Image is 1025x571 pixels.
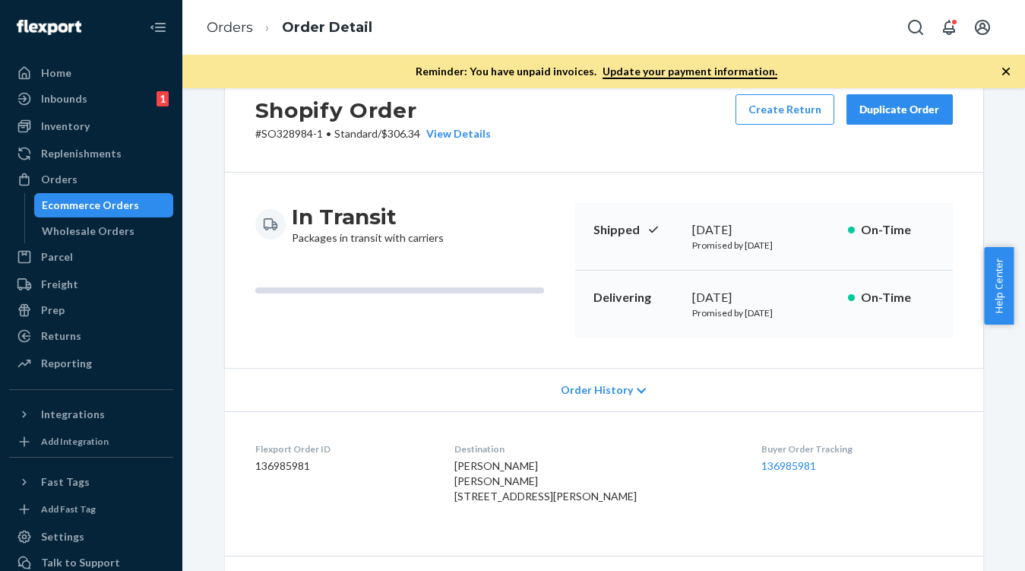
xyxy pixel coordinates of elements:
[593,289,680,306] p: Delivering
[207,19,253,36] a: Orders
[761,459,816,472] a: 136985981
[692,239,836,252] p: Promised by [DATE]
[41,529,84,544] div: Settings
[761,443,953,455] dt: Buyer Order Tracking
[9,298,173,322] a: Prep
[255,443,431,455] dt: Flexport Order ID
[603,65,777,79] a: Update your payment information.
[561,382,633,398] span: Order History
[41,328,81,344] div: Returns
[900,12,931,43] button: Open Search Box
[846,94,953,125] button: Duplicate Order
[326,127,331,140] span: •
[195,5,384,50] ol: breadcrumbs
[861,289,935,306] p: On-Time
[255,94,491,126] h2: Shopify Order
[41,249,73,265] div: Parcel
[9,245,173,269] a: Parcel
[9,114,173,138] a: Inventory
[41,407,105,422] div: Integrations
[334,127,378,140] span: Standard
[454,459,637,503] span: [PERSON_NAME] [PERSON_NAME] [STREET_ADDRESS][PERSON_NAME]
[9,167,173,192] a: Orders
[9,525,173,549] a: Settings
[41,146,122,161] div: Replenishments
[9,61,173,85] a: Home
[255,126,491,141] p: # SO328984-1 / $306.34
[255,458,431,474] dd: 136985981
[41,356,92,371] div: Reporting
[41,65,71,81] div: Home
[41,503,96,515] div: Add Fast Tag
[9,272,173,297] a: Freight
[692,289,836,306] div: [DATE]
[9,402,173,427] button: Integrations
[17,20,81,35] img: Flexport logo
[292,203,444,246] div: Packages in transit with carriers
[41,172,78,187] div: Orders
[143,12,173,43] button: Close Navigation
[736,94,834,125] button: Create Return
[42,224,134,239] div: Wholesale Orders
[157,91,169,106] div: 1
[42,198,139,213] div: Ecommerce Orders
[292,203,444,230] h3: In Transit
[41,555,120,570] div: Talk to Support
[34,193,174,217] a: Ecommerce Orders
[9,351,173,376] a: Reporting
[282,19,372,36] a: Order Detail
[967,12,998,43] button: Open account menu
[934,12,964,43] button: Open notifications
[454,443,737,455] dt: Destination
[41,474,90,490] div: Fast Tags
[9,87,173,111] a: Inbounds1
[9,433,173,451] a: Add Integration
[41,119,90,134] div: Inventory
[41,91,87,106] div: Inbounds
[692,221,836,239] div: [DATE]
[9,141,173,166] a: Replenishments
[41,303,65,318] div: Prep
[593,221,680,239] p: Shipped
[9,470,173,494] button: Fast Tags
[420,126,491,141] button: View Details
[9,500,173,519] a: Add Fast Tag
[41,277,78,292] div: Freight
[41,435,109,448] div: Add Integration
[861,221,935,239] p: On-Time
[34,219,174,243] a: Wholesale Orders
[9,324,173,348] a: Returns
[692,306,836,319] p: Promised by [DATE]
[416,64,777,79] p: Reminder: You have unpaid invoices.
[859,102,940,117] div: Duplicate Order
[984,247,1014,325] button: Help Center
